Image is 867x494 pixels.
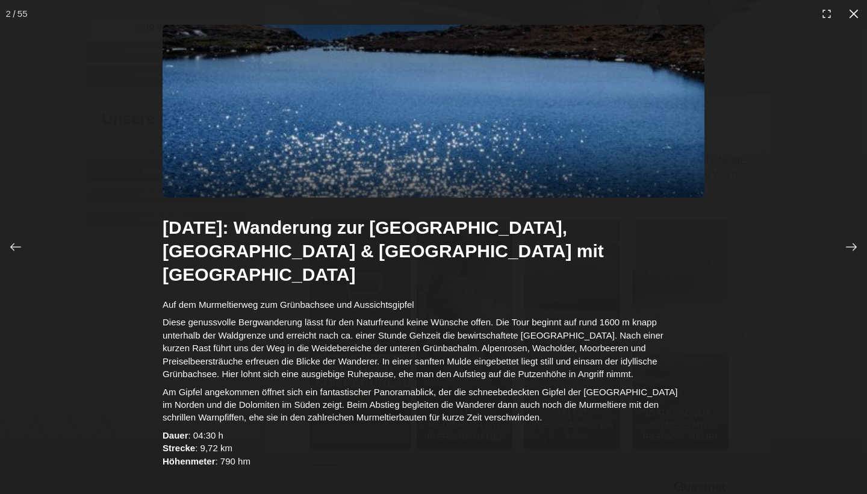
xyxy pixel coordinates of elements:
p: : 04:30 h : 9,72 km : 790 hm [163,429,689,467]
h2: [DATE]: Wanderung zur [GEOGRAPHIC_DATA], [GEOGRAPHIC_DATA] & [GEOGRAPHIC_DATA] mit [GEOGRAPHIC_DATA] [163,216,689,286]
img: 67b8432e08e5a2025-01-01-02-4116419301.jpg [163,25,704,198]
div: 55 [17,7,28,20]
p: Diese genussvolle Bergwanderung lässt für den Naturfreund keine Wünsche offen. Die Tour beginnt a... [163,316,689,380]
div: Next slide [821,217,867,277]
b: Strecke [163,443,195,453]
b: Dauer [163,430,188,440]
p: Auf dem Murmeltierweg zum Grünbachsee und Aussichtsgipfel [163,298,689,311]
p: Am Gipfel angekommen öffnet sich ein fantastischer Panoramablick, der die schneebedeckten Gipfel ... [163,386,689,424]
span: 2 [5,7,10,20]
b: Höhenmeter [163,456,216,466]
